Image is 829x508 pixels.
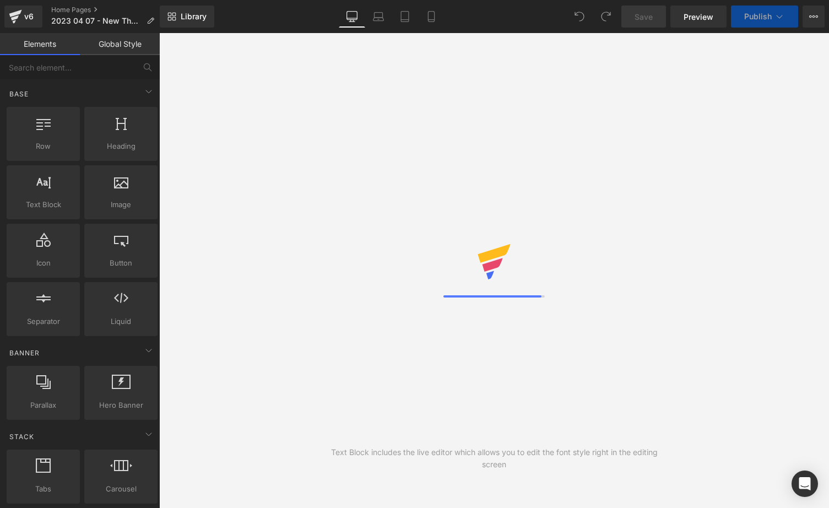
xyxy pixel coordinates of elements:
div: Open Intercom Messenger [792,471,818,497]
a: Laptop [365,6,392,28]
button: Redo [595,6,617,28]
span: Preview [684,11,713,23]
span: Liquid [88,316,154,327]
div: Text Block includes the live editor which allows you to edit the font style right in the editing ... [327,446,662,471]
span: Heading [88,140,154,152]
button: Publish [731,6,798,28]
span: Banner [8,348,41,358]
a: Home Pages [51,6,163,14]
span: Icon [10,257,77,269]
button: Undo [568,6,590,28]
span: Publish [744,12,772,21]
a: New Library [160,6,214,28]
a: Preview [670,6,727,28]
a: Global Style [80,33,160,55]
span: Text Block [10,199,77,210]
span: Base [8,89,30,99]
a: Tablet [392,6,418,28]
a: Mobile [418,6,445,28]
span: Button [88,257,154,269]
span: Stack [8,431,35,442]
span: Save [635,11,653,23]
span: 2023 04 07 - New Theme [51,17,142,25]
div: v6 [22,9,36,24]
span: Parallax [10,399,77,411]
span: Library [181,12,207,21]
a: v6 [4,6,42,28]
span: Hero Banner [88,399,154,411]
span: Tabs [10,483,77,495]
span: Image [88,199,154,210]
button: More [803,6,825,28]
a: Desktop [339,6,365,28]
span: Carousel [88,483,154,495]
span: Row [10,140,77,152]
span: Separator [10,316,77,327]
